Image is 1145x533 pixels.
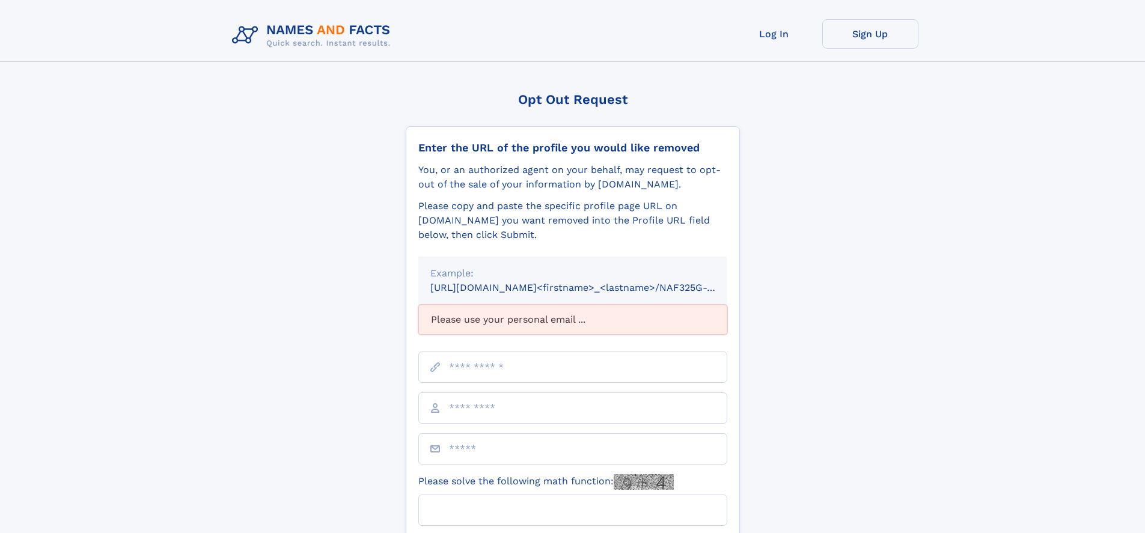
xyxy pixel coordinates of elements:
small: [URL][DOMAIN_NAME]<firstname>_<lastname>/NAF325G-xxxxxxxx [430,282,750,293]
img: Logo Names and Facts [227,19,400,52]
div: Example: [430,266,715,281]
div: You, or an authorized agent on your behalf, may request to opt-out of the sale of your informatio... [418,163,727,192]
div: Opt Out Request [406,92,740,107]
a: Log In [726,19,822,49]
div: Please use your personal email ... [418,305,727,335]
div: Enter the URL of the profile you would like removed [418,141,727,154]
div: Please copy and paste the specific profile page URL on [DOMAIN_NAME] you want removed into the Pr... [418,199,727,242]
a: Sign Up [822,19,918,49]
label: Please solve the following math function: [418,474,674,490]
